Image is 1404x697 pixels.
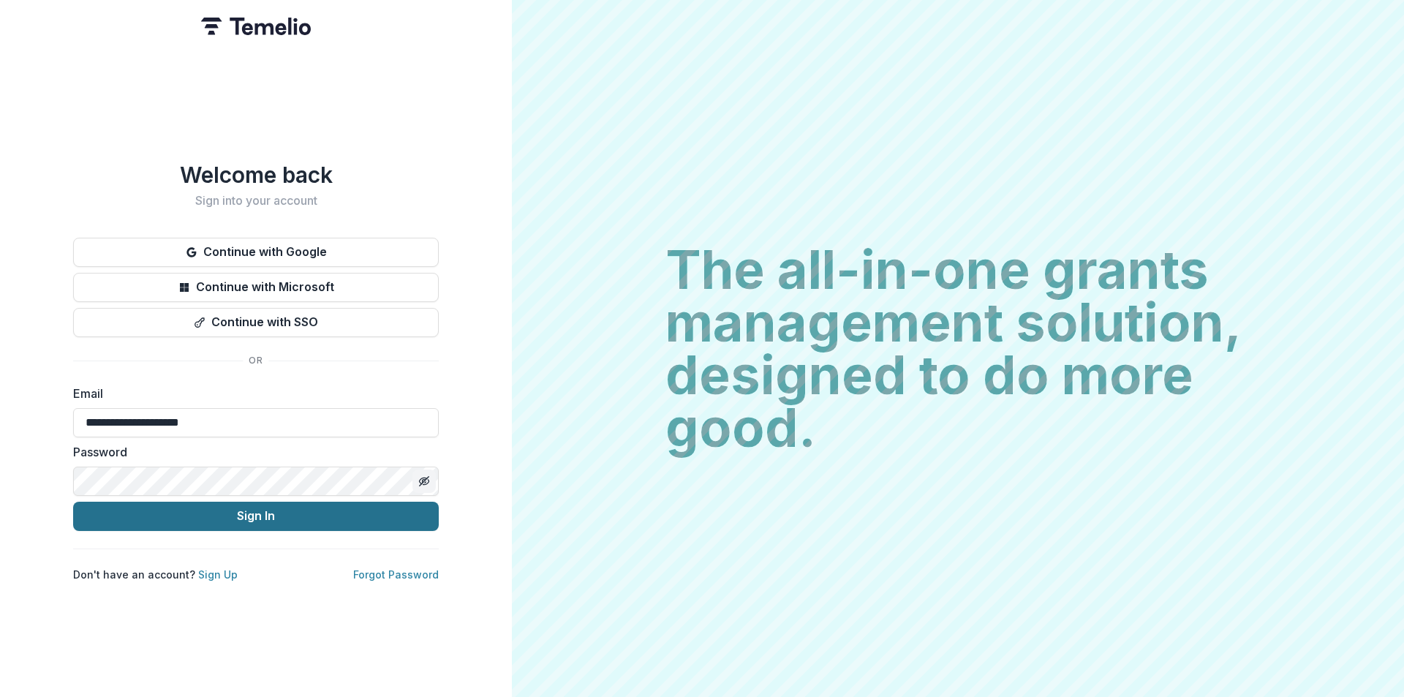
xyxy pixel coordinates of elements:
h2: Sign into your account [73,194,439,208]
img: Temelio [201,18,311,35]
button: Continue with Google [73,238,439,267]
a: Forgot Password [353,568,439,581]
label: Password [73,443,430,461]
button: Continue with Microsoft [73,273,439,302]
button: Sign In [73,502,439,531]
label: Email [73,385,430,402]
button: Toggle password visibility [412,470,436,493]
button: Continue with SSO [73,308,439,337]
h1: Welcome back [73,162,439,188]
p: Don't have an account? [73,567,238,582]
a: Sign Up [198,568,238,581]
